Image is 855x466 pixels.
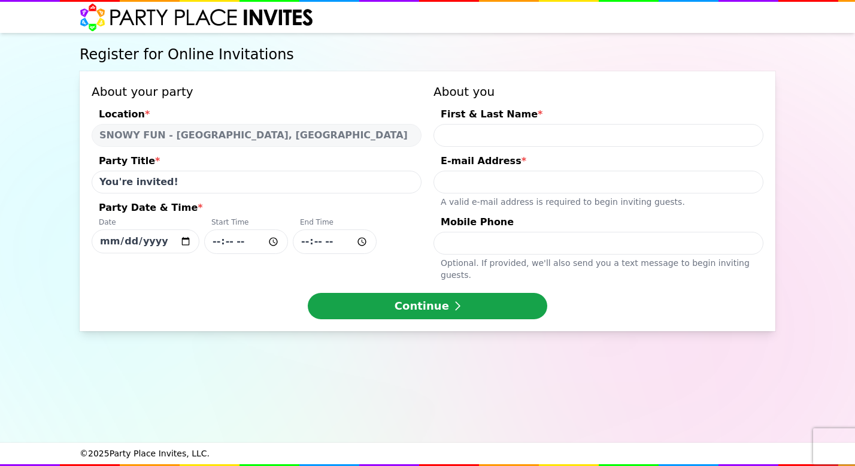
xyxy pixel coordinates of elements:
div: Location [92,107,422,124]
div: © 2025 Party Place Invites, LLC. [80,443,775,464]
div: Party Date & Time [92,201,422,217]
input: First & Last Name* [433,124,763,147]
input: Party Date & Time*DateStart TimeEnd Time [204,229,288,254]
input: Party Date & Time*DateStart TimeEnd Time [92,229,199,253]
input: Mobile PhoneOptional. If provided, we'll also send you a text message to begin inviting guests. [433,232,763,255]
h3: About your party [92,83,422,100]
button: Continue [308,293,547,319]
div: E-mail Address [433,154,763,171]
div: Mobile Phone [433,215,763,232]
div: Date [92,217,199,229]
h3: About you [433,83,763,100]
div: A valid e-mail address is required to begin inviting guests. [433,193,763,208]
img: Party Place Invites [80,3,314,32]
select: Location* [92,124,422,147]
input: Party Title* [92,171,422,193]
div: Party Title [92,154,422,171]
div: First & Last Name [433,107,763,124]
input: E-mail Address*A valid e-mail address is required to begin inviting guests. [433,171,763,193]
div: Start Time [204,217,288,229]
h1: Register for Online Invitations [80,45,775,64]
div: Optional. If provided, we ' ll also send you a text message to begin inviting guests. [433,255,763,281]
input: Party Date & Time*DateStart TimeEnd Time [293,229,377,254]
div: End Time [293,217,377,229]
